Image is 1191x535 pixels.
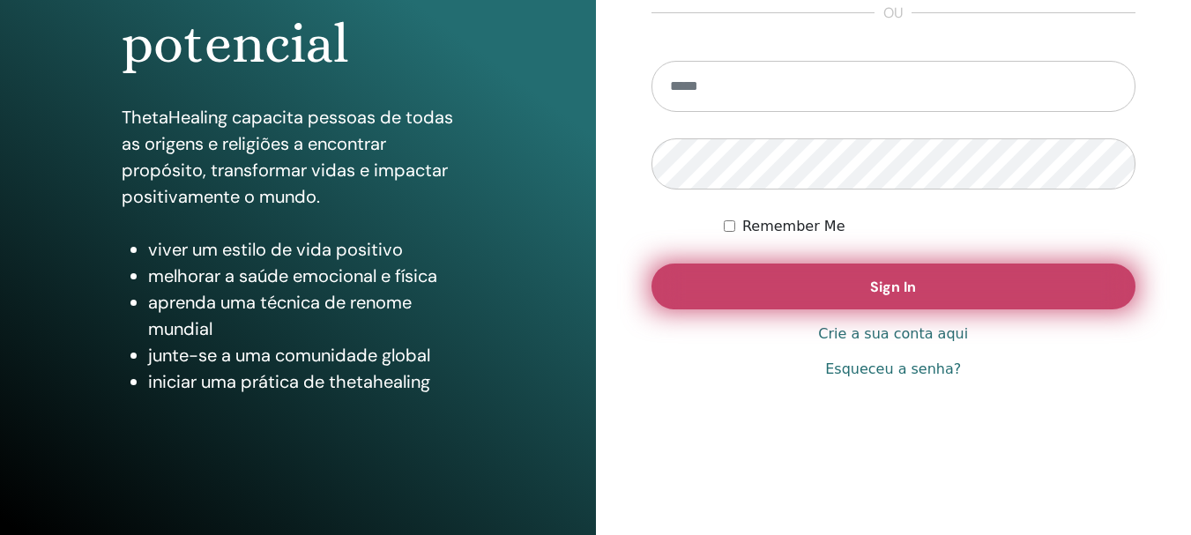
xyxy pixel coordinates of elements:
[148,236,474,263] li: viver um estilo de vida positivo
[825,359,961,380] a: Esqueceu a senha?
[870,278,916,296] span: Sign In
[875,3,912,24] span: ou
[148,342,474,368] li: junte-se a uma comunidade global
[148,368,474,395] li: iniciar uma prática de thetahealing
[742,216,845,237] label: Remember Me
[148,289,474,342] li: aprenda uma técnica de renome mundial
[651,264,1136,309] button: Sign In
[724,216,1135,237] div: Keep me authenticated indefinitely or until I manually logout
[818,323,968,345] a: Crie a sua conta aqui
[148,263,474,289] li: melhorar a saúde emocional e física
[122,104,474,210] p: ThetaHealing capacita pessoas de todas as origens e religiões a encontrar propósito, transformar ...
